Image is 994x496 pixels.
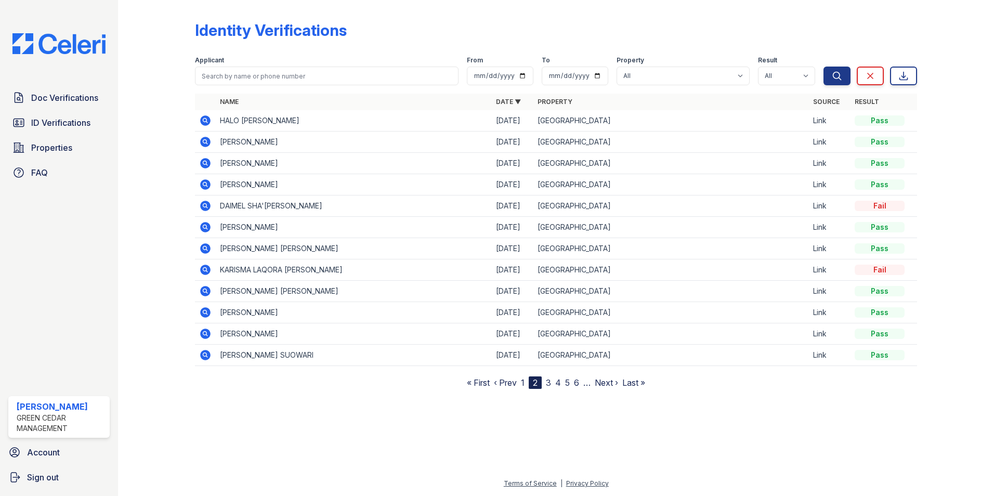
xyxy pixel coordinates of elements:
td: [GEOGRAPHIC_DATA] [533,302,809,323]
a: Next › [595,377,618,388]
td: [PERSON_NAME] [216,174,492,195]
td: [PERSON_NAME] [216,323,492,345]
label: Property [617,56,644,64]
td: [PERSON_NAME] [216,217,492,238]
span: Properties [31,141,72,154]
td: [DATE] [492,195,533,217]
a: ID Verifications [8,112,110,133]
td: Link [809,153,851,174]
a: Properties [8,137,110,158]
td: [PERSON_NAME] [PERSON_NAME] [216,238,492,259]
a: « First [467,377,490,388]
td: [GEOGRAPHIC_DATA] [533,323,809,345]
td: Link [809,323,851,345]
td: Link [809,132,851,153]
a: 3 [546,377,551,388]
td: [DATE] [492,153,533,174]
td: Link [809,174,851,195]
td: [GEOGRAPHIC_DATA] [533,345,809,366]
a: Terms of Service [504,479,557,487]
a: Source [813,98,840,106]
td: [GEOGRAPHIC_DATA] [533,174,809,195]
td: [DATE] [492,345,533,366]
td: Link [809,217,851,238]
a: Last » [622,377,645,388]
td: [DATE] [492,217,533,238]
td: KARISMA LAQORA [PERSON_NAME] [216,259,492,281]
label: Applicant [195,56,224,64]
td: Link [809,195,851,217]
label: From [467,56,483,64]
a: FAQ [8,162,110,183]
span: Sign out [27,471,59,484]
a: 4 [555,377,561,388]
div: Fail [855,265,905,275]
td: Link [809,302,851,323]
td: [PERSON_NAME] SUOWARI [216,345,492,366]
td: [GEOGRAPHIC_DATA] [533,217,809,238]
div: Pass [855,307,905,318]
div: Pass [855,329,905,339]
div: | [560,479,563,487]
div: Pass [855,243,905,254]
td: [GEOGRAPHIC_DATA] [533,110,809,132]
td: Link [809,259,851,281]
td: [PERSON_NAME] [216,132,492,153]
td: Link [809,110,851,132]
td: [PERSON_NAME] [216,302,492,323]
div: Identity Verifications [195,21,347,40]
td: [PERSON_NAME] [216,153,492,174]
a: Result [855,98,879,106]
img: CE_Logo_Blue-a8612792a0a2168367f1c8372b55b34899dd931a85d93a1a3d3e32e68fde9ad4.png [4,33,114,54]
td: DAIMEL SHA'[PERSON_NAME] [216,195,492,217]
span: … [583,376,591,389]
td: [DATE] [492,110,533,132]
td: [DATE] [492,238,533,259]
span: Account [27,446,60,459]
td: [DATE] [492,302,533,323]
td: [GEOGRAPHIC_DATA] [533,132,809,153]
td: Link [809,238,851,259]
div: Fail [855,201,905,211]
td: [GEOGRAPHIC_DATA] [533,259,809,281]
a: ‹ Prev [494,377,517,388]
td: Link [809,281,851,302]
span: Doc Verifications [31,92,98,104]
a: Name [220,98,239,106]
a: 1 [521,377,525,388]
a: Account [4,442,114,463]
td: [PERSON_NAME] [PERSON_NAME] [216,281,492,302]
a: Doc Verifications [8,87,110,108]
div: Pass [855,137,905,147]
td: [GEOGRAPHIC_DATA] [533,238,809,259]
td: [GEOGRAPHIC_DATA] [533,153,809,174]
div: [PERSON_NAME] [17,400,106,413]
td: [GEOGRAPHIC_DATA] [533,281,809,302]
td: HALO [PERSON_NAME] [216,110,492,132]
div: Pass [855,222,905,232]
a: 6 [574,377,579,388]
label: Result [758,56,777,64]
div: Green Cedar Management [17,413,106,434]
td: [DATE] [492,132,533,153]
a: 5 [565,377,570,388]
label: To [542,56,550,64]
div: Pass [855,115,905,126]
td: [DATE] [492,323,533,345]
div: Pass [855,179,905,190]
div: 2 [529,376,542,389]
div: Pass [855,350,905,360]
td: [GEOGRAPHIC_DATA] [533,195,809,217]
a: Sign out [4,467,114,488]
div: Pass [855,286,905,296]
td: [DATE] [492,174,533,195]
a: Privacy Policy [566,479,609,487]
div: Pass [855,158,905,168]
input: Search by name or phone number [195,67,459,85]
td: [DATE] [492,259,533,281]
span: FAQ [31,166,48,179]
a: Property [538,98,572,106]
a: Date ▼ [496,98,521,106]
td: [DATE] [492,281,533,302]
